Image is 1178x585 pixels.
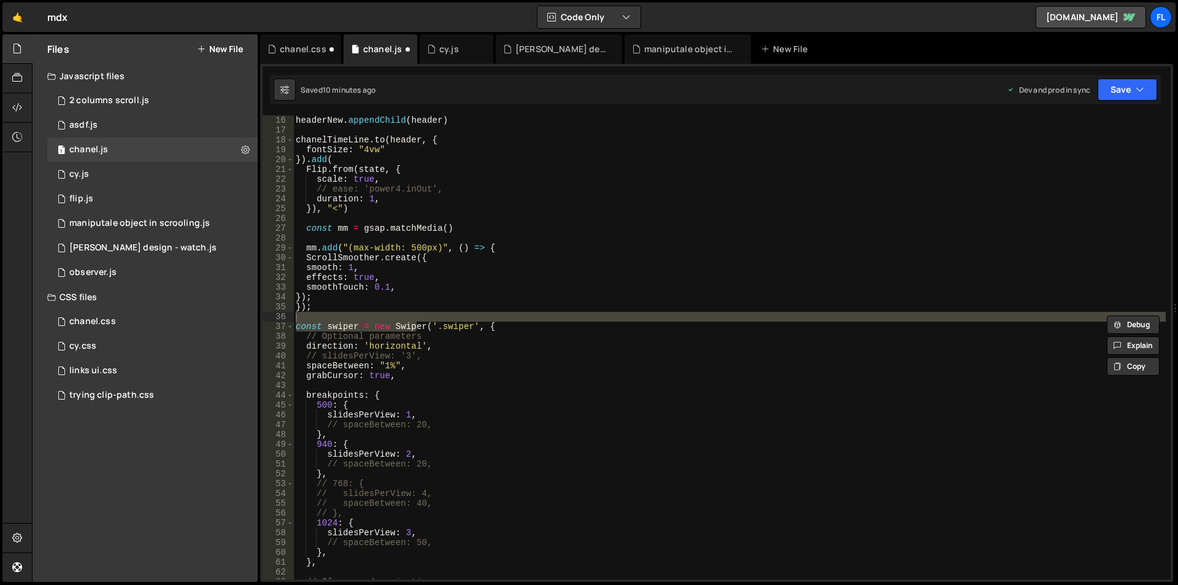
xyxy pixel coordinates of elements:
div: cy.css [69,341,96,352]
div: 10 minutes ago [323,85,375,95]
div: 28 [263,233,294,243]
div: 60 [263,548,294,557]
div: 31 [263,263,294,273]
div: 22 [263,174,294,184]
div: Dev and prod in sync [1007,85,1090,95]
div: chanel.js [69,144,108,155]
button: New File [197,44,243,54]
div: 14087/43937.js [47,113,258,138]
div: 57 [263,518,294,528]
div: 52 [263,469,294,479]
div: 56 [263,508,294,518]
div: 53 [263,479,294,489]
div: 43 [263,381,294,390]
div: 58 [263,528,294,538]
div: 40 [263,351,294,361]
div: [PERSON_NAME] design - watch.js [69,242,217,254]
div: flip.js [69,193,93,204]
div: mdx [47,10,67,25]
a: [DOMAIN_NAME] [1036,6,1146,28]
div: [PERSON_NAME] design - watch.js [515,43,607,55]
div: 51 [263,459,294,469]
div: trying clip-path.css [69,390,154,401]
a: fl [1150,6,1172,28]
div: 35 [263,302,294,312]
div: 14087/35941.js [47,236,258,260]
div: 14087/45251.css [47,309,258,334]
div: Javascript files [33,64,258,88]
div: 24 [263,194,294,204]
div: 62 [263,567,294,577]
div: chanel.css [69,316,116,327]
div: 21 [263,165,294,174]
div: 41 [263,361,294,371]
div: 37 [263,322,294,331]
button: Debug [1107,316,1160,334]
div: observer.js [69,267,117,278]
div: 20 [263,155,294,165]
div: 61 [263,557,294,567]
div: 14087/37841.css [47,358,258,383]
div: 46 [263,410,294,420]
div: CSS files [33,285,258,309]
div: 14087/44196.css [47,334,258,358]
div: 29 [263,243,294,253]
div: 18 [263,135,294,145]
div: New File [761,43,812,55]
span: 1 [58,146,65,156]
div: 14087/36990.js [47,260,258,285]
div: Saved [301,85,375,95]
div: maniputale object in scrooling.js [644,43,736,55]
h2: Files [47,42,69,56]
div: chanel.css [280,43,326,55]
div: 50 [263,449,294,459]
div: 16 [263,115,294,125]
div: cy.js [69,169,89,180]
div: cy.js [439,43,459,55]
div: 19 [263,145,294,155]
div: 23 [263,184,294,194]
a: 🤙 [2,2,33,32]
div: 14087/36530.js [47,88,258,113]
div: 30 [263,253,294,263]
div: 54 [263,489,294,498]
div: 2 columns scroll.js [69,95,149,106]
div: 36 [263,312,294,322]
div: 49 [263,440,294,449]
button: Code Only [537,6,641,28]
div: links ui.css [69,365,117,376]
div: 44 [263,390,294,400]
div: 14087/44148.js [47,162,258,187]
div: 14087/37273.js [47,187,258,211]
div: 38 [263,331,294,341]
div: 14087/36120.js [47,211,258,236]
div: 39 [263,341,294,351]
div: 34 [263,292,294,302]
div: 27 [263,223,294,233]
div: 14087/45247.js [47,138,258,162]
div: 42 [263,371,294,381]
div: 45 [263,400,294,410]
div: maniputale object in scrooling.js [69,218,210,229]
div: 26 [263,214,294,223]
button: Copy [1107,357,1160,376]
div: 47 [263,420,294,430]
div: 33 [263,282,294,292]
div: 32 [263,273,294,282]
button: Save [1098,79,1157,101]
div: 48 [263,430,294,440]
div: chanel.js [363,43,402,55]
div: 14087/36400.css [47,383,258,408]
div: 55 [263,498,294,508]
button: Explain [1107,336,1160,355]
div: 25 [263,204,294,214]
div: asdf.js [69,120,98,131]
div: 59 [263,538,294,548]
div: 17 [263,125,294,135]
